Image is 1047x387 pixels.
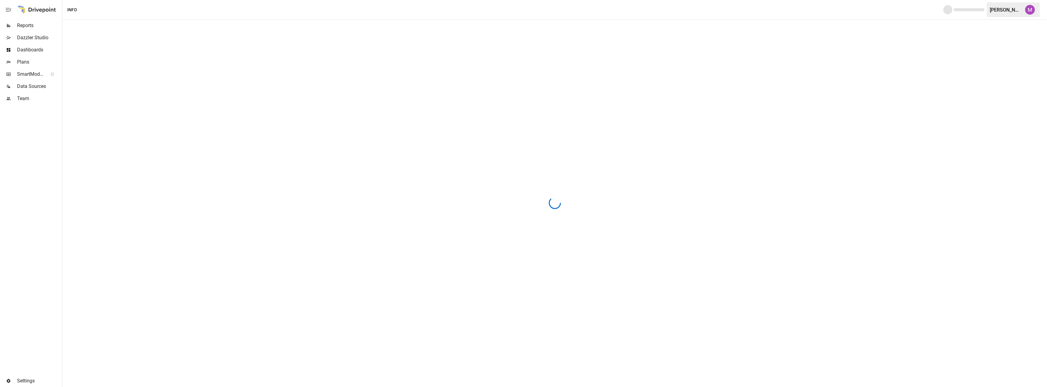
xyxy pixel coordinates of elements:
[1021,1,1038,18] button: Umer Muhammed
[1025,5,1035,15] img: Umer Muhammed
[17,95,61,102] span: Team
[17,377,61,385] span: Settings
[17,46,61,54] span: Dashboards
[17,22,61,29] span: Reports
[990,7,1021,13] div: [PERSON_NAME]
[17,71,44,78] span: SmartModel
[17,34,61,41] span: Dazzler Studio
[44,70,48,77] span: ™
[17,58,61,66] span: Plans
[17,83,61,90] span: Data Sources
